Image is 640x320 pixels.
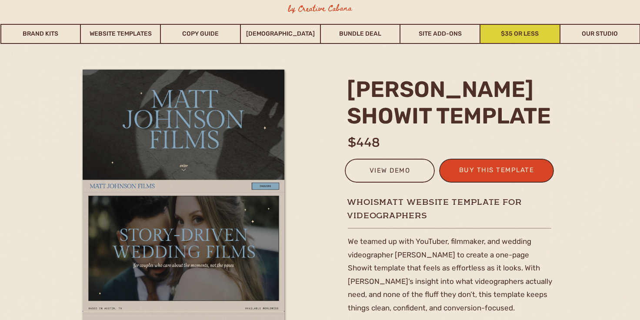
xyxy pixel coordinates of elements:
a: $35 or Less [480,24,560,44]
a: Our Studio [560,24,640,44]
a: Brand Kits [1,24,80,44]
h2: [PERSON_NAME] Showit template [347,76,557,128]
a: buy this template [454,164,539,179]
h3: by Creative Cabana [281,2,360,15]
h1: whoismatt website template for videographers [347,197,586,207]
a: Website Templates [81,24,160,44]
h1: $448 [348,133,418,150]
a: [DEMOGRAPHIC_DATA] [241,24,320,44]
a: Site Add-Ons [400,24,480,44]
a: Copy Guide [161,24,240,44]
a: Bundle Deal [321,24,400,44]
a: view demo [350,165,429,179]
